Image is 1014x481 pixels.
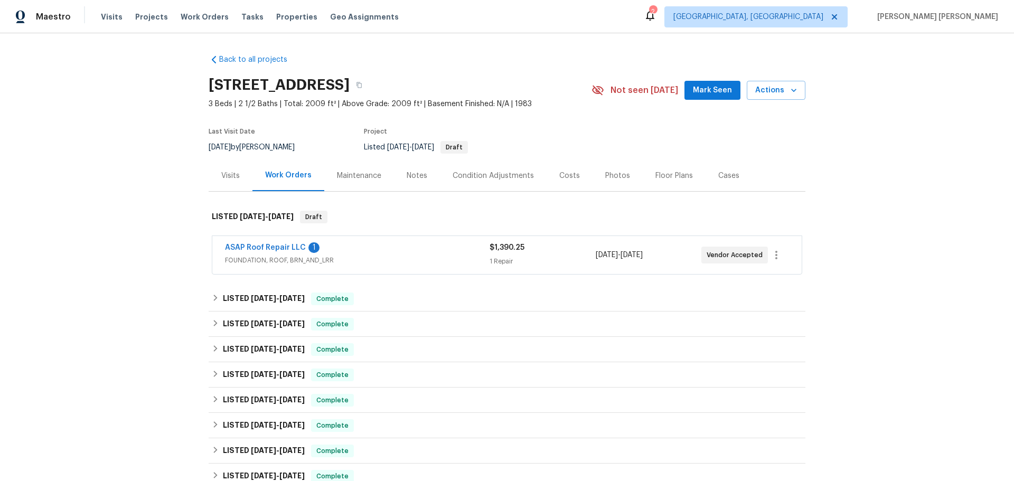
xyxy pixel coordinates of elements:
[279,447,305,454] span: [DATE]
[279,345,305,353] span: [DATE]
[209,128,255,135] span: Last Visit Date
[223,394,305,407] h6: LISTED
[268,213,294,220] span: [DATE]
[312,344,353,355] span: Complete
[223,343,305,356] h6: LISTED
[596,251,618,259] span: [DATE]
[279,396,305,403] span: [DATE]
[251,295,276,302] span: [DATE]
[312,370,353,380] span: Complete
[279,472,305,479] span: [DATE]
[241,13,264,21] span: Tasks
[387,144,434,151] span: -
[453,171,534,181] div: Condition Adjustments
[135,12,168,22] span: Projects
[251,447,305,454] span: -
[240,213,294,220] span: -
[301,212,326,222] span: Draft
[209,54,310,65] a: Back to all projects
[330,12,399,22] span: Geo Assignments
[350,76,369,95] button: Copy Address
[337,171,381,181] div: Maintenance
[251,421,305,429] span: -
[251,345,305,353] span: -
[209,312,805,337] div: LISTED [DATE]-[DATE]Complete
[490,256,595,267] div: 1 Repair
[251,421,276,429] span: [DATE]
[209,200,805,234] div: LISTED [DATE]-[DATE]Draft
[407,171,427,181] div: Notes
[621,251,643,259] span: [DATE]
[209,337,805,362] div: LISTED [DATE]-[DATE]Complete
[279,320,305,327] span: [DATE]
[251,396,305,403] span: -
[873,12,998,22] span: [PERSON_NAME] [PERSON_NAME]
[312,395,353,405] span: Complete
[209,286,805,312] div: LISTED [DATE]-[DATE]Complete
[279,421,305,429] span: [DATE]
[251,472,276,479] span: [DATE]
[611,85,678,96] span: Not seen [DATE]
[279,371,305,378] span: [DATE]
[308,242,320,253] div: 1
[251,371,305,378] span: -
[312,294,353,304] span: Complete
[364,144,468,151] span: Listed
[312,420,353,431] span: Complete
[225,255,490,266] span: FOUNDATION, ROOF, BRN_AND_LRR
[209,413,805,438] div: LISTED [DATE]-[DATE]Complete
[209,362,805,388] div: LISTED [DATE]-[DATE]Complete
[181,12,229,22] span: Work Orders
[684,81,740,100] button: Mark Seen
[605,171,630,181] div: Photos
[209,80,350,90] h2: [STREET_ADDRESS]
[223,369,305,381] h6: LISTED
[223,419,305,432] h6: LISTED
[251,447,276,454] span: [DATE]
[36,12,71,22] span: Maestro
[707,250,767,260] span: Vendor Accepted
[209,141,307,154] div: by [PERSON_NAME]
[693,84,732,97] span: Mark Seen
[251,396,276,403] span: [DATE]
[442,144,467,150] span: Draft
[265,170,312,181] div: Work Orders
[223,445,305,457] h6: LISTED
[251,345,276,353] span: [DATE]
[649,6,656,17] div: 2
[364,128,387,135] span: Project
[212,211,294,223] h6: LISTED
[225,244,306,251] a: ASAP Roof Repair LLC
[673,12,823,22] span: [GEOGRAPHIC_DATA], [GEOGRAPHIC_DATA]
[655,171,693,181] div: Floor Plans
[596,250,643,260] span: -
[223,318,305,331] h6: LISTED
[101,12,123,22] span: Visits
[251,472,305,479] span: -
[490,244,524,251] span: $1,390.25
[312,446,353,456] span: Complete
[276,12,317,22] span: Properties
[251,371,276,378] span: [DATE]
[412,144,434,151] span: [DATE]
[251,295,305,302] span: -
[747,81,805,100] button: Actions
[559,171,580,181] div: Costs
[755,84,797,97] span: Actions
[209,144,231,151] span: [DATE]
[387,144,409,151] span: [DATE]
[240,213,265,220] span: [DATE]
[312,319,353,329] span: Complete
[221,171,240,181] div: Visits
[251,320,305,327] span: -
[209,99,591,109] span: 3 Beds | 2 1/2 Baths | Total: 2009 ft² | Above Grade: 2009 ft² | Basement Finished: N/A | 1983
[718,171,739,181] div: Cases
[251,320,276,327] span: [DATE]
[209,438,805,464] div: LISTED [DATE]-[DATE]Complete
[209,388,805,413] div: LISTED [DATE]-[DATE]Complete
[279,295,305,302] span: [DATE]
[223,293,305,305] h6: LISTED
